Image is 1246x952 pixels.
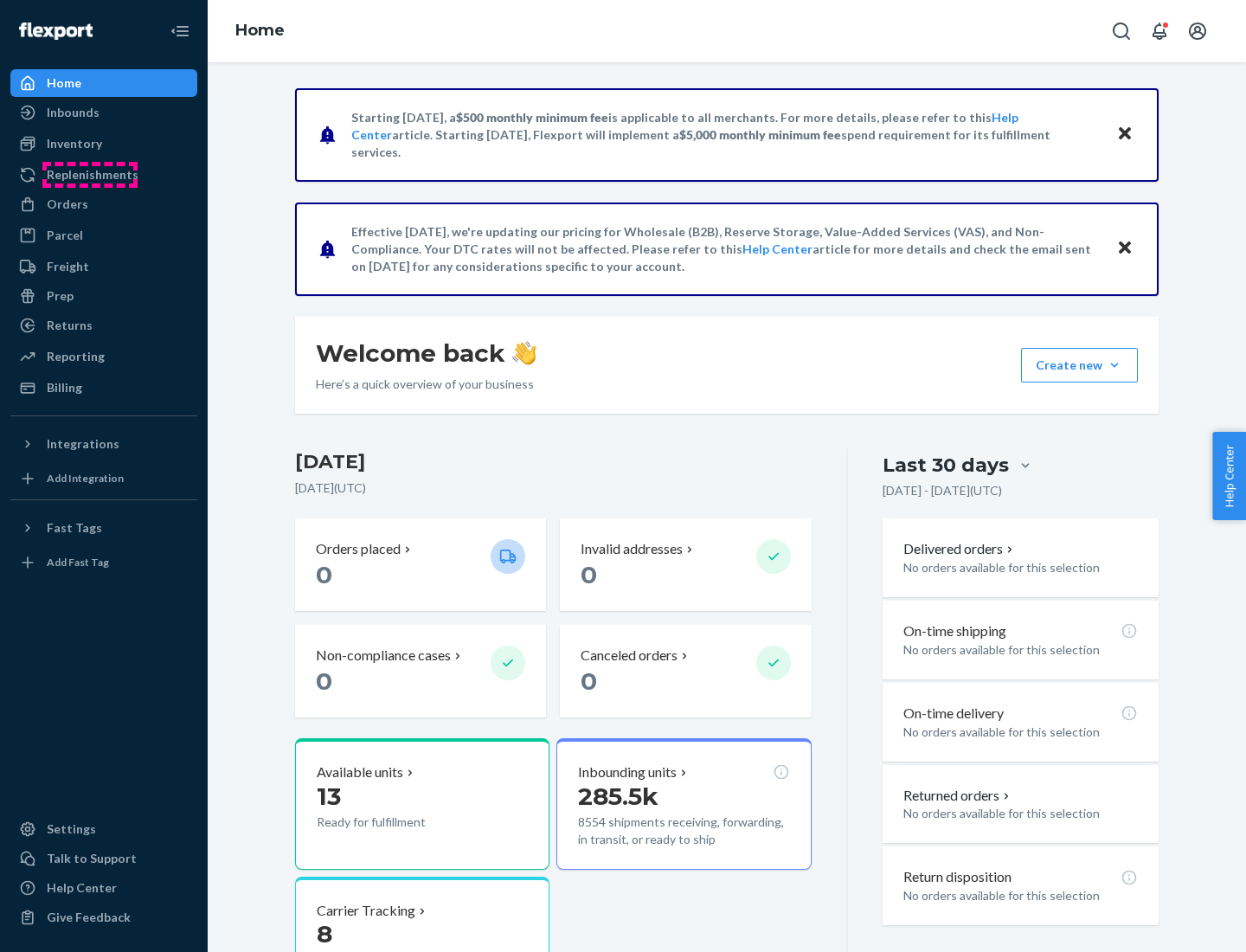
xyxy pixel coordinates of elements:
[10,874,197,902] a: Help Center
[903,887,1138,904] p: No orders available for this selection
[581,666,597,696] span: 0
[581,539,683,559] p: Invalid addresses
[903,724,1138,741] p: No orders available for this selection
[1104,14,1139,48] button: Open Search Box
[317,919,332,949] span: 8
[903,867,1012,887] p: Return disposition
[317,814,477,831] p: Ready for fulfillment
[1180,14,1215,48] button: Open account menu
[47,317,93,334] div: Returns
[19,23,93,40] img: Flexport logo
[1114,122,1136,147] button: Close
[10,374,197,402] a: Billing
[903,621,1006,641] p: On-time shipping
[295,448,812,476] h3: [DATE]
[903,805,1138,822] p: No orders available for this selection
[47,435,119,453] div: Integrations
[10,343,197,370] a: Reporting
[581,560,597,589] span: 0
[742,241,812,256] a: Help Center
[47,227,83,244] div: Parcel
[47,471,124,486] div: Add Integration
[903,559,1138,576] p: No orders available for this selection
[903,786,1013,806] button: Returned orders
[295,625,546,717] button: Non-compliance cases 0
[316,376,536,393] p: Here’s a quick overview of your business
[679,127,841,142] span: $5,000 monthly minimum fee
[883,452,1009,479] div: Last 30 days
[1021,348,1138,383] button: Create new
[317,901,415,921] p: Carrier Tracking
[47,519,102,537] div: Fast Tags
[10,253,197,280] a: Freight
[47,135,102,152] div: Inventory
[512,341,536,365] img: hand-wave emoji
[47,258,89,275] div: Freight
[560,518,811,611] button: Invalid addresses 0
[317,762,403,782] p: Available units
[560,625,811,717] button: Canceled orders 0
[1212,432,1246,520] button: Help Center
[317,782,341,811] span: 13
[316,338,536,369] h1: Welcome back
[10,161,197,189] a: Replenishments
[578,762,677,782] p: Inbounding units
[47,348,105,365] div: Reporting
[10,282,197,310] a: Prep
[10,465,197,492] a: Add Integration
[456,110,608,125] span: $500 monthly minimum fee
[316,666,332,696] span: 0
[578,782,658,811] span: 285.5k
[10,99,197,126] a: Inbounds
[578,814,789,848] p: 8554 shipments receiving, forwarding, in transit, or ready to ship
[10,815,197,843] a: Settings
[903,704,1004,724] p: On-time delivery
[47,104,100,121] div: Inbounds
[556,738,811,870] button: Inbounding units285.5k8554 shipments receiving, forwarding, in transit, or ready to ship
[47,196,88,213] div: Orders
[351,223,1100,275] p: Effective [DATE], we're updating our pricing for Wholesale (B2B), Reserve Storage, Value-Added Se...
[581,646,678,666] p: Canceled orders
[10,312,197,339] a: Returns
[1142,14,1177,48] button: Open notifications
[163,14,197,48] button: Close Navigation
[883,482,1002,499] p: [DATE] - [DATE] ( UTC )
[235,21,285,40] a: Home
[47,850,137,867] div: Talk to Support
[295,518,546,611] button: Orders placed 0
[316,646,451,666] p: Non-compliance cases
[47,909,131,926] div: Give Feedback
[316,539,401,559] p: Orders placed
[47,287,74,305] div: Prep
[295,479,812,497] p: [DATE] ( UTC )
[10,549,197,576] a: Add Fast Tag
[10,222,197,249] a: Parcel
[295,738,549,870] button: Available units13Ready for fulfillment
[351,109,1100,161] p: Starting [DATE], a is applicable to all merchants. For more details, please refer to this article...
[47,166,138,183] div: Replenishments
[10,190,197,218] a: Orders
[903,539,1017,559] button: Delivered orders
[903,641,1138,659] p: No orders available for this selection
[10,69,197,97] a: Home
[47,555,109,569] div: Add Fast Tag
[316,560,332,589] span: 0
[10,430,197,458] button: Integrations
[47,379,82,396] div: Billing
[222,6,299,56] ol: breadcrumbs
[10,130,197,158] a: Inventory
[10,904,197,931] button: Give Feedback
[47,879,117,897] div: Help Center
[47,820,96,838] div: Settings
[10,514,197,542] button: Fast Tags
[1114,236,1136,261] button: Close
[47,74,81,92] div: Home
[10,845,197,872] a: Talk to Support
